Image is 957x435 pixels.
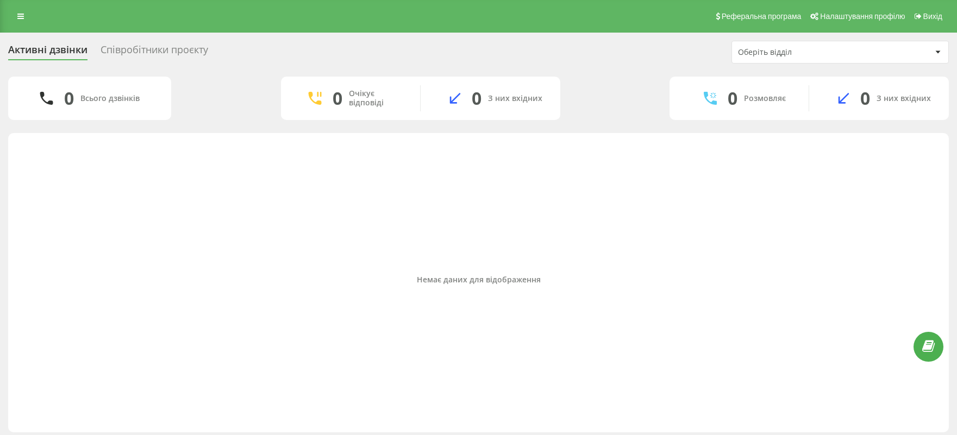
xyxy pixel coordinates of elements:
div: З них вхідних [488,94,542,103]
span: Налаштування профілю [820,12,905,21]
div: Активні дзвінки [8,44,87,61]
div: Всього дзвінків [80,94,140,103]
span: Вихід [923,12,942,21]
div: Співробітники проєкту [101,44,208,61]
div: 0 [860,88,870,109]
div: 0 [64,88,74,109]
div: Розмовляє [744,94,786,103]
div: 0 [728,88,737,109]
span: Реферальна програма [722,12,802,21]
div: Очікує відповіді [349,89,404,108]
div: Оберіть відділ [738,48,868,57]
div: З них вхідних [877,94,931,103]
div: 0 [472,88,481,109]
div: 0 [333,88,342,109]
div: Немає даних для відображення [17,275,940,285]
